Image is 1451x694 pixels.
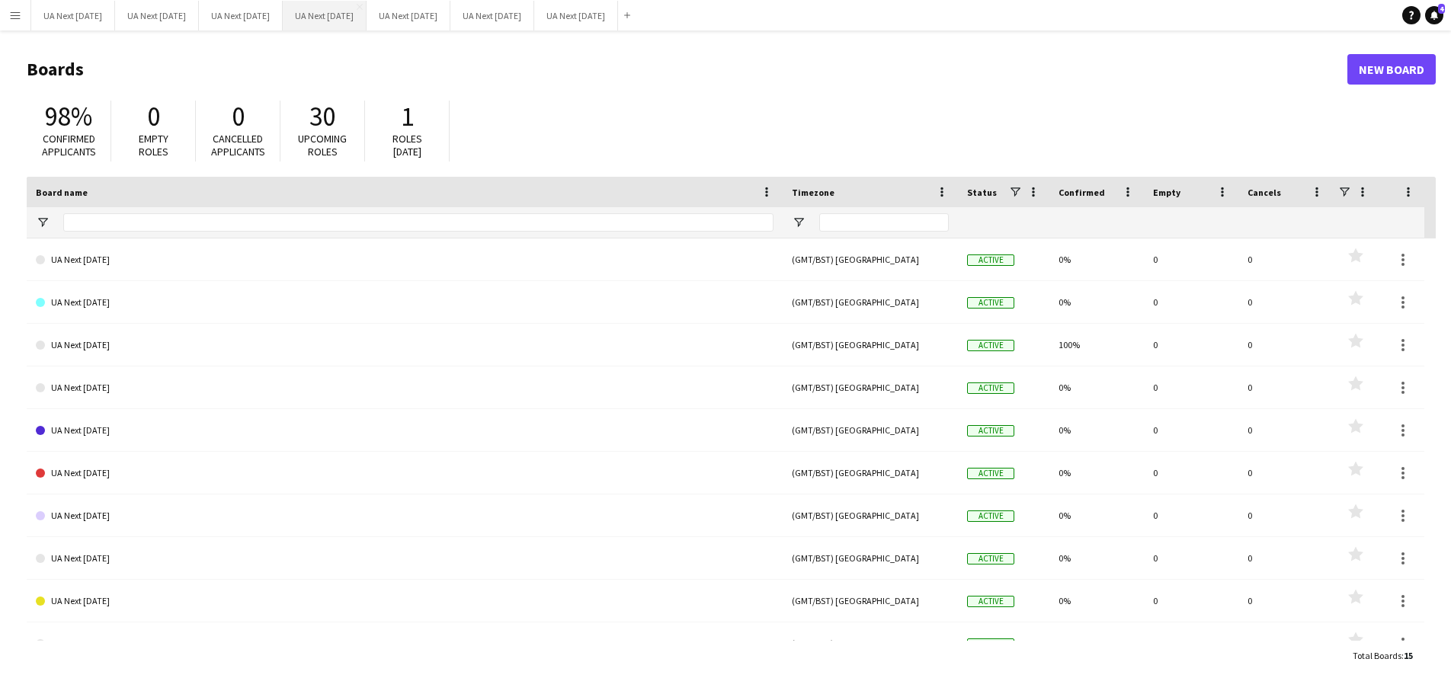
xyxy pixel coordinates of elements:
[967,382,1014,394] span: Active
[367,1,450,30] button: UA Next [DATE]
[36,187,88,198] span: Board name
[115,1,199,30] button: UA Next [DATE]
[1153,187,1180,198] span: Empty
[36,366,774,409] a: UA Next [DATE]
[1049,281,1144,323] div: 0%
[36,494,774,537] a: UA Next [DATE]
[392,132,422,158] span: Roles [DATE]
[1144,580,1238,622] div: 0
[1049,537,1144,579] div: 0%
[1144,452,1238,494] div: 0
[36,622,774,665] a: UA Next [DATE]
[783,238,958,280] div: (GMT/BST) [GEOGRAPHIC_DATA]
[1238,622,1333,664] div: 0
[1404,650,1413,661] span: 15
[1248,187,1281,198] span: Cancels
[1238,537,1333,579] div: 0
[36,216,50,229] button: Open Filter Menu
[1238,366,1333,408] div: 0
[139,132,168,158] span: Empty roles
[1049,324,1144,366] div: 100%
[1049,580,1144,622] div: 0%
[1144,409,1238,451] div: 0
[36,452,774,494] a: UA Next [DATE]
[967,254,1014,266] span: Active
[450,1,534,30] button: UA Next [DATE]
[1144,281,1238,323] div: 0
[1049,409,1144,451] div: 0%
[1049,238,1144,280] div: 0%
[792,187,834,198] span: Timezone
[199,1,283,30] button: UA Next [DATE]
[232,100,245,133] span: 0
[783,409,958,451] div: (GMT/BST) [GEOGRAPHIC_DATA]
[967,187,997,198] span: Status
[783,324,958,366] div: (GMT/BST) [GEOGRAPHIC_DATA]
[967,297,1014,309] span: Active
[534,1,618,30] button: UA Next [DATE]
[1347,54,1436,85] a: New Board
[42,132,96,158] span: Confirmed applicants
[36,281,774,324] a: UA Next [DATE]
[783,281,958,323] div: (GMT/BST) [GEOGRAPHIC_DATA]
[967,638,1014,650] span: Active
[1238,324,1333,366] div: 0
[1353,641,1413,670] div: :
[1144,366,1238,408] div: 0
[1049,452,1144,494] div: 0%
[1238,281,1333,323] div: 0
[45,100,92,133] span: 98%
[1059,187,1105,198] span: Confirmed
[819,213,949,232] input: Timezone Filter Input
[783,622,958,664] div: (GMT/BST) [GEOGRAPHIC_DATA]
[211,132,265,158] span: Cancelled applicants
[298,132,347,158] span: Upcoming roles
[967,553,1014,564] span: Active
[309,100,335,133] span: 30
[63,213,774,232] input: Board name Filter Input
[967,596,1014,607] span: Active
[27,58,1347,81] h1: Boards
[401,100,414,133] span: 1
[1438,4,1445,14] span: 4
[31,1,115,30] button: UA Next [DATE]
[967,425,1014,437] span: Active
[1144,537,1238,579] div: 0
[1049,366,1144,408] div: 0%
[36,409,774,452] a: UA Next [DATE]
[783,452,958,494] div: (GMT/BST) [GEOGRAPHIC_DATA]
[36,324,774,366] a: UA Next [DATE]
[283,1,367,30] button: UA Next [DATE]
[36,580,774,622] a: UA Next [DATE]
[1425,6,1443,24] a: 4
[36,238,774,281] a: UA Next [DATE]
[1238,409,1333,451] div: 0
[1049,622,1144,664] div: 0%
[783,366,958,408] div: (GMT/BST) [GEOGRAPHIC_DATA]
[792,216,806,229] button: Open Filter Menu
[1238,452,1333,494] div: 0
[1238,238,1333,280] div: 0
[1144,494,1238,536] div: 0
[967,468,1014,479] span: Active
[783,580,958,622] div: (GMT/BST) [GEOGRAPHIC_DATA]
[1049,494,1144,536] div: 0%
[36,537,774,580] a: UA Next [DATE]
[783,494,958,536] div: (GMT/BST) [GEOGRAPHIC_DATA]
[1144,324,1238,366] div: 0
[1353,650,1401,661] span: Total Boards
[1238,494,1333,536] div: 0
[967,340,1014,351] span: Active
[1238,580,1333,622] div: 0
[783,537,958,579] div: (GMT/BST) [GEOGRAPHIC_DATA]
[967,510,1014,522] span: Active
[1144,622,1238,664] div: 0
[1144,238,1238,280] div: 0
[147,100,160,133] span: 0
